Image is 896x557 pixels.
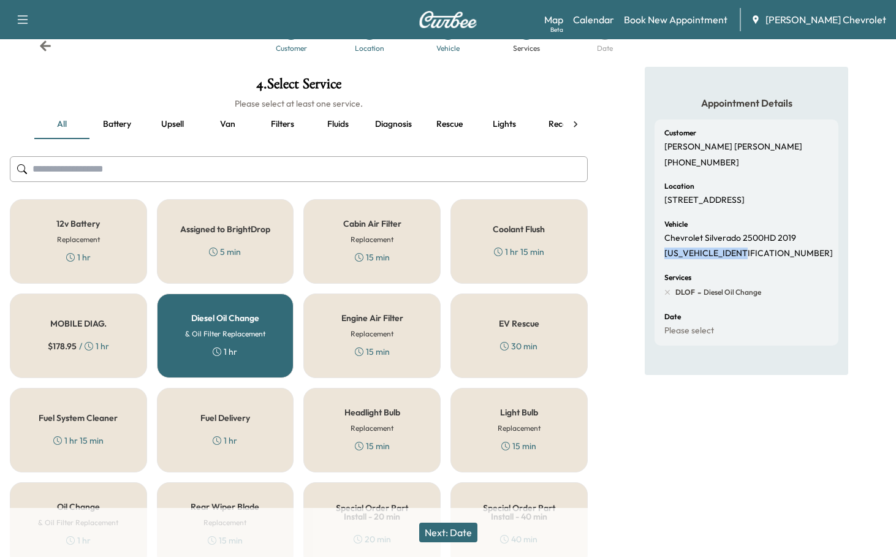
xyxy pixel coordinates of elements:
span: [PERSON_NAME] Chevrolet [765,12,886,27]
div: Services [513,45,540,52]
h5: Special Order Part Install - 40 min [471,504,568,521]
h6: Services [664,274,691,281]
div: 1 hr [213,434,237,447]
h5: Special Order Part Install - 20 min [324,504,420,521]
h5: Fuel Delivery [200,414,250,422]
p: [PHONE_NUMBER] [664,157,739,169]
h5: Engine Air Filter [341,314,403,322]
h1: 4 . Select Service [10,77,588,97]
div: 1 hr 15 min [494,246,544,258]
button: all [34,110,89,139]
h6: Replacement [351,328,393,339]
h5: 12v Battery [56,219,100,228]
h6: Please select at least one service. [10,97,588,110]
div: Beta [550,25,563,34]
h6: & Oil Filter Replacement [185,328,265,339]
div: 15 min [355,440,390,452]
h5: Diesel Oil Change [191,314,259,322]
button: Fluids [310,110,365,139]
h5: MOBILE DIAG. [50,319,107,328]
div: Location [355,45,384,52]
span: Diesel Oil Change [701,287,761,297]
h6: Replacement [498,423,541,434]
p: Chevrolet Silverado 2500HD 2019 [664,233,796,244]
p: [US_VEHICLE_IDENTIFICATION_NUMBER] [664,248,833,259]
h5: Rear Wiper Blade [191,502,259,511]
button: Battery [89,110,145,139]
a: Calendar [573,12,614,27]
div: 1 hr [66,251,91,263]
a: MapBeta [544,12,563,27]
h6: Replacement [351,423,393,434]
img: Curbee Logo [419,11,477,28]
h6: Customer [664,129,696,137]
h6: Date [664,313,681,320]
h6: Replacement [57,234,100,245]
h5: Appointment Details [655,96,838,110]
div: 15 min [501,440,536,452]
h5: Oil Change [57,502,100,511]
h6: Vehicle [664,221,688,228]
button: Rescue [422,110,477,139]
div: 30 min [500,340,537,352]
button: Filters [255,110,310,139]
p: [PERSON_NAME] [PERSON_NAME] [664,142,802,153]
p: [STREET_ADDRESS] [664,195,745,206]
h5: Fuel System Cleaner [39,414,118,422]
div: Vehicle [436,45,460,52]
div: 5 min [209,246,241,258]
button: Next: Date [419,523,477,542]
div: basic tabs example [34,110,563,139]
div: 1 hr 15 min [53,434,104,447]
h5: EV Rescue [499,319,539,328]
div: 1 hr [213,346,237,358]
h6: Replacement [351,234,393,245]
h5: Assigned to BrightDrop [180,225,270,233]
div: Date [597,45,613,52]
a: Book New Appointment [624,12,727,27]
h6: Location [664,183,694,190]
div: Back [39,40,51,52]
h5: Coolant Flush [493,225,545,233]
button: Upsell [145,110,200,139]
button: Diagnosis [365,110,422,139]
span: - [695,286,701,298]
button: Lights [477,110,532,139]
p: Please select [664,325,714,336]
h5: Headlight Bulb [344,408,400,417]
div: / 1 hr [48,340,109,352]
h5: Light Bulb [500,408,538,417]
div: 15 min [355,251,390,263]
span: DLOF [675,287,695,297]
div: 15 min [355,346,390,358]
span: $ 178.95 [48,340,77,352]
div: Customer [276,45,307,52]
button: Recall [532,110,587,139]
button: Van [200,110,255,139]
h5: Cabin Air Filter [343,219,401,228]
